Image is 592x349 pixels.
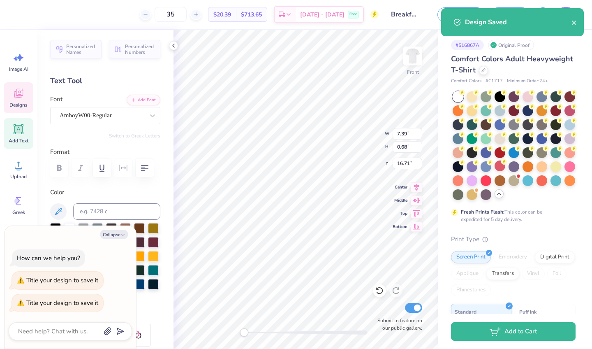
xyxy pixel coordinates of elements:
div: Applique [451,268,484,280]
span: [DATE] - [DATE] [300,10,345,19]
strong: Fresh Prints Flash: [461,209,504,215]
div: Original Proof [488,40,534,50]
div: Title your design to save it [26,299,98,307]
span: Bottom [393,223,407,230]
div: Front [407,68,419,76]
label: Color [50,188,160,197]
span: Greek [12,209,25,216]
div: Foil [547,268,567,280]
div: Design Saved [465,17,571,27]
input: – – [155,7,187,22]
span: Upload [10,173,27,180]
div: Screen Print [451,251,491,263]
span: # C1717 [486,78,503,85]
span: Top [393,210,407,217]
span: Comfort Colors Adult Heavyweight T-Shirt [451,54,573,75]
span: Minimum Order: 24 + [507,78,548,85]
span: Personalized Numbers [125,44,155,55]
span: Add Text [9,137,28,144]
input: Untitled Design [385,6,425,23]
img: Front [405,48,421,64]
label: Font [50,95,62,104]
span: $713.65 [241,10,262,19]
button: Add Font [127,95,160,105]
button: Collapse [100,230,128,239]
div: Title your design to save it [26,276,98,284]
div: How can we help you? [17,254,80,262]
span: Designs [9,102,28,108]
div: Transfers [486,268,519,280]
div: This color can be expedited for 5 day delivery. [461,208,562,223]
button: Add to Cart [451,322,576,341]
span: Center [393,184,407,191]
div: Text Tool [50,75,160,86]
span: $20.39 [213,10,231,19]
span: Standard [455,307,476,316]
button: Personalized Names [50,40,102,59]
button: Personalized Numbers [109,40,160,59]
label: Format [50,147,160,157]
div: Accessibility label [240,328,248,337]
div: Rhinestones [451,284,491,296]
div: Embroidery [493,251,532,263]
span: Free [349,12,357,17]
span: Middle [393,197,407,204]
div: Print Type [451,235,576,244]
div: Vinyl [522,268,545,280]
span: Comfort Colors [451,78,481,85]
span: Puff Ink [519,307,536,316]
span: Image AI [9,66,28,72]
button: Switch to Greek Letters [109,133,160,139]
div: Digital Print [535,251,575,263]
button: close [571,17,577,27]
span: Personalized Names [66,44,97,55]
input: e.g. 7428 c [73,203,160,220]
button: Save as [437,7,484,22]
label: Submit to feature on our public gallery. [373,317,422,332]
div: # 516867A [451,40,484,50]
